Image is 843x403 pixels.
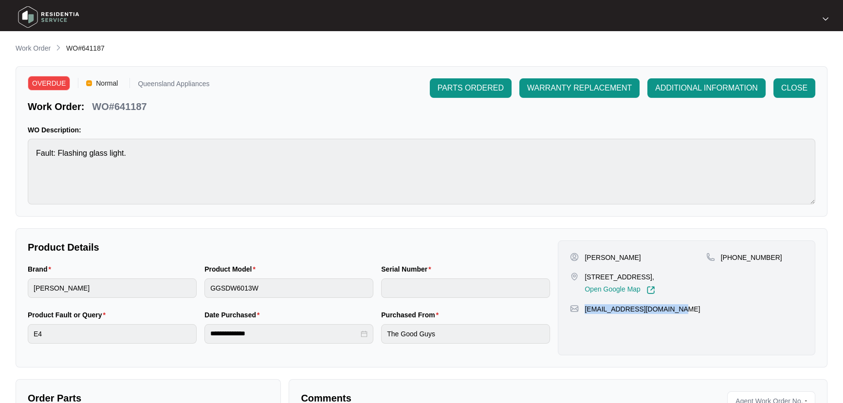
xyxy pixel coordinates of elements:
[381,278,550,298] input: Serial Number
[646,286,655,294] img: Link-External
[570,304,579,313] img: map-pin
[28,240,550,254] p: Product Details
[55,44,62,52] img: chevron-right
[138,80,209,91] p: Queensland Appliances
[14,43,53,54] a: Work Order
[92,100,147,113] p: WO#641187
[438,82,504,94] span: PARTS ORDERED
[28,100,84,113] p: Work Order:
[381,264,435,274] label: Serial Number
[585,286,655,294] a: Open Google Map
[28,310,110,320] label: Product Fault or Query
[519,78,640,98] button: WARRANTY REPLACEMENT
[585,304,700,314] p: [EMAIL_ADDRESS][DOMAIN_NAME]
[823,17,828,21] img: dropdown arrow
[570,272,579,281] img: map-pin
[647,78,766,98] button: ADDITIONAL INFORMATION
[16,43,51,53] p: Work Order
[381,310,442,320] label: Purchased From
[28,264,55,274] label: Brand
[15,2,83,32] img: residentia service logo
[204,278,373,298] input: Product Model
[28,76,70,91] span: OVERDUE
[204,264,259,274] label: Product Model
[28,278,197,298] input: Brand
[570,253,579,261] img: user-pin
[781,82,807,94] span: CLOSE
[655,82,758,94] span: ADDITIONAL INFORMATION
[430,78,512,98] button: PARTS ORDERED
[585,253,641,262] p: [PERSON_NAME]
[66,44,105,52] span: WO#641187
[86,80,92,86] img: Vercel Logo
[527,82,632,94] span: WARRANTY REPLACEMENT
[204,310,263,320] label: Date Purchased
[721,253,782,262] p: [PHONE_NUMBER]
[210,329,359,339] input: Date Purchased
[28,125,815,135] p: WO Description:
[381,324,550,344] input: Purchased From
[28,324,197,344] input: Product Fault or Query
[773,78,815,98] button: CLOSE
[585,272,655,282] p: [STREET_ADDRESS],
[706,253,715,261] img: map-pin
[92,76,122,91] span: Normal
[28,139,815,204] textarea: Fault: Flashing glass light.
